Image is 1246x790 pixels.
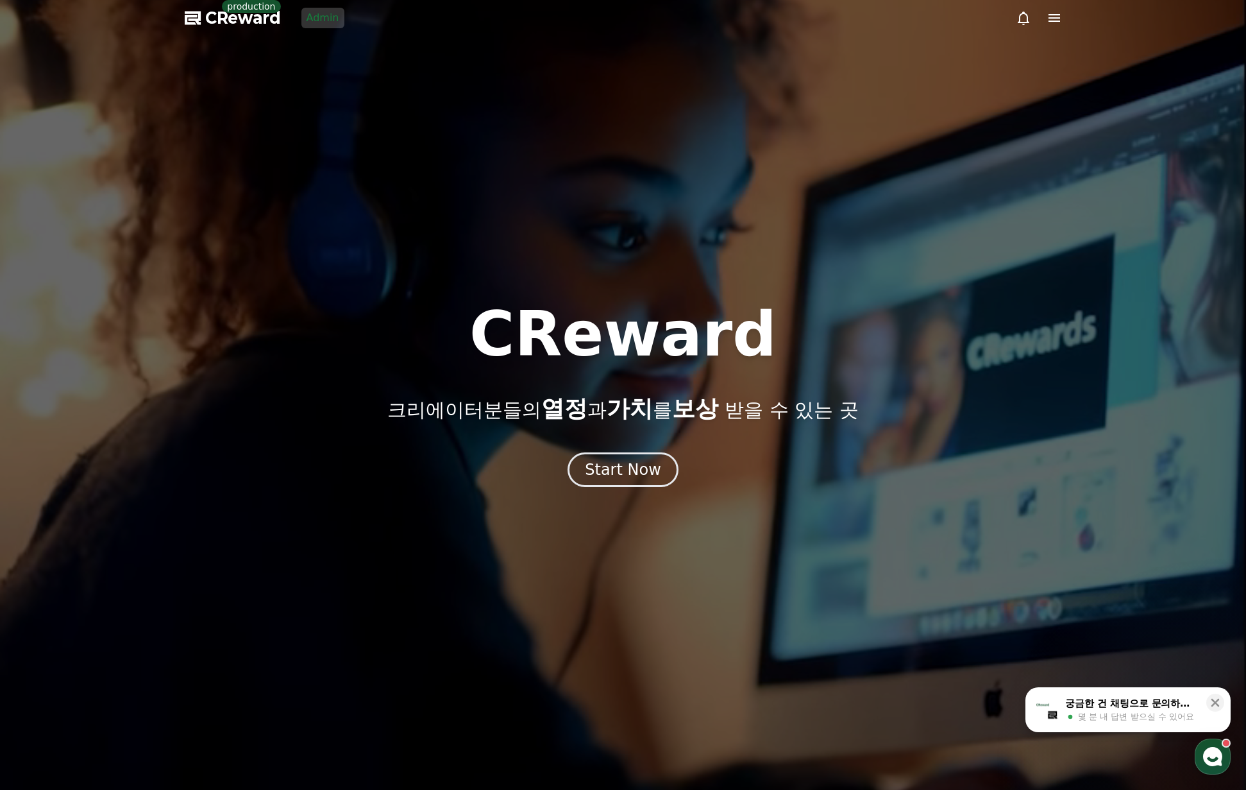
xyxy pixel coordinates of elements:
[672,395,718,422] span: 보상
[301,8,344,28] a: Admin
[198,426,214,436] span: 설정
[607,395,653,422] span: 가치
[205,8,281,28] span: CReward
[165,407,246,439] a: 설정
[4,407,85,439] a: 홈
[40,426,48,436] span: 홈
[117,427,133,437] span: 대화
[541,395,587,422] span: 열정
[185,8,281,28] a: CReward
[387,396,858,422] p: 크리에이터분들의 과 를 받을 수 있는 곳
[85,407,165,439] a: 대화
[585,459,661,480] div: Start Now
[568,452,678,487] button: Start Now
[568,465,678,477] a: Start Now
[469,304,777,365] h1: CReward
